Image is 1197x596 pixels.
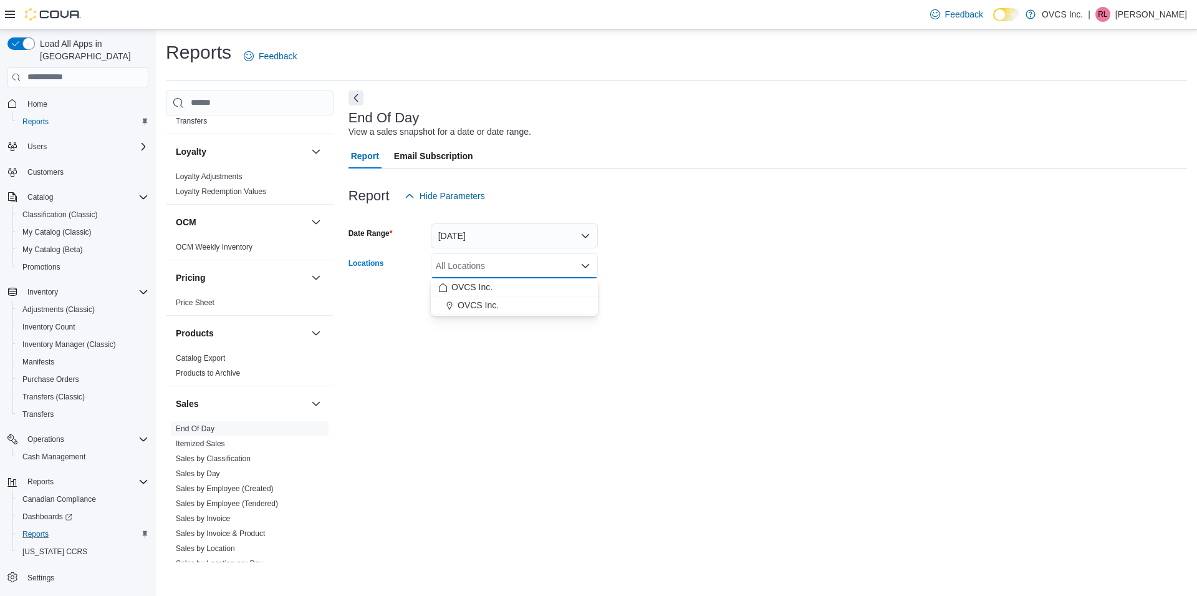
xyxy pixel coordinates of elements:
[12,301,153,318] button: Adjustments (Classic)
[451,281,493,293] span: OVCS Inc.
[176,243,252,252] a: OCM Weekly Inventory
[25,8,81,21] img: Cova
[22,97,52,112] a: Home
[12,353,153,371] button: Manifests
[176,499,278,509] span: Sales by Employee (Tendered)
[176,298,214,308] span: Price Sheet
[176,369,240,378] a: Products to Archive
[17,242,148,257] span: My Catalog (Beta)
[17,225,97,240] a: My Catalog (Classic)
[176,398,199,410] h3: Sales
[176,116,207,126] span: Transfers
[17,407,148,422] span: Transfers
[1115,7,1187,22] p: [PERSON_NAME]
[2,431,153,448] button: Operations
[176,514,230,524] span: Sales by Invoice
[166,169,334,204] div: Loyalty
[22,529,49,539] span: Reports
[309,215,324,230] button: OCM
[22,262,60,272] span: Promotions
[12,318,153,336] button: Inventory Count
[17,207,148,222] span: Classification (Classic)
[1095,7,1110,22] div: Ryan Labelle
[22,245,83,255] span: My Catalog (Beta)
[309,326,324,341] button: Products
[22,512,72,522] span: Dashboards
[12,525,153,543] button: Reports
[176,145,306,158] button: Loyalty
[17,114,54,129] a: Reports
[1088,7,1090,22] p: |
[12,223,153,241] button: My Catalog (Classic)
[12,258,153,276] button: Promotions
[458,299,499,311] span: OVCS Inc.
[349,188,390,203] h3: Report
[176,327,306,340] button: Products
[12,491,153,508] button: Canadian Compliance
[17,302,148,317] span: Adjustments (Classic)
[176,544,235,554] span: Sales by Location
[993,21,994,22] span: Dark Mode
[394,144,473,169] span: Email Subscription
[400,183,490,208] button: Hide Parameters
[176,439,225,448] a: Itemized Sales
[2,188,153,206] button: Catalog
[27,477,54,487] span: Reports
[17,492,101,507] a: Canadian Compliance
[12,508,153,525] a: Dashboards
[22,432,148,447] span: Operations
[176,327,214,340] h3: Products
[22,452,85,462] span: Cash Management
[22,432,69,447] button: Operations
[27,434,64,444] span: Operations
[12,388,153,406] button: Transfers (Classic)
[176,187,266,196] a: Loyalty Redemption Values
[166,351,334,386] div: Products
[27,99,47,109] span: Home
[17,492,148,507] span: Canadian Compliance
[2,163,153,181] button: Customers
[1042,7,1083,22] p: OVCS Inc.
[17,354,59,369] a: Manifests
[22,474,59,489] button: Reports
[22,139,148,154] span: Users
[17,372,148,387] span: Purchase Orders
[176,454,251,463] a: Sales by Classification
[22,569,148,585] span: Settings
[176,271,306,284] button: Pricing
[176,216,196,228] h3: OCM
[349,110,420,125] h3: End Of Day
[176,559,263,568] a: Sales by Location per Day
[166,240,334,260] div: OCM
[12,336,153,353] button: Inventory Manager (Classic)
[27,142,47,152] span: Users
[431,278,598,315] div: Choose from the following options
[17,260,65,275] a: Promotions
[17,320,148,335] span: Inventory Count
[17,320,80,335] a: Inventory Count
[17,544,148,559] span: Washington CCRS
[22,285,63,300] button: Inventory
[176,484,274,494] span: Sales by Employee (Created)
[431,278,598,296] button: OVCS Inc.
[12,206,153,223] button: Classification (Classic)
[35,37,148,62] span: Load All Apps in [GEOGRAPHIC_DATA]
[349,258,384,268] label: Locations
[22,570,59,585] a: Settings
[12,113,153,130] button: Reports
[27,192,53,202] span: Catalog
[176,242,252,252] span: OCM Weekly Inventory
[176,271,205,284] h3: Pricing
[993,8,1019,21] input: Dark Mode
[17,354,148,369] span: Manifests
[176,454,251,464] span: Sales by Classification
[17,337,121,352] a: Inventory Manager (Classic)
[17,389,90,404] a: Transfers (Classic)
[17,509,77,524] a: Dashboards
[309,270,324,285] button: Pricing
[22,139,52,154] button: Users
[176,529,265,539] span: Sales by Invoice & Product
[22,165,69,180] a: Customers
[349,125,531,139] div: View a sales snapshot for a date or date range.
[420,190,485,202] span: Hide Parameters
